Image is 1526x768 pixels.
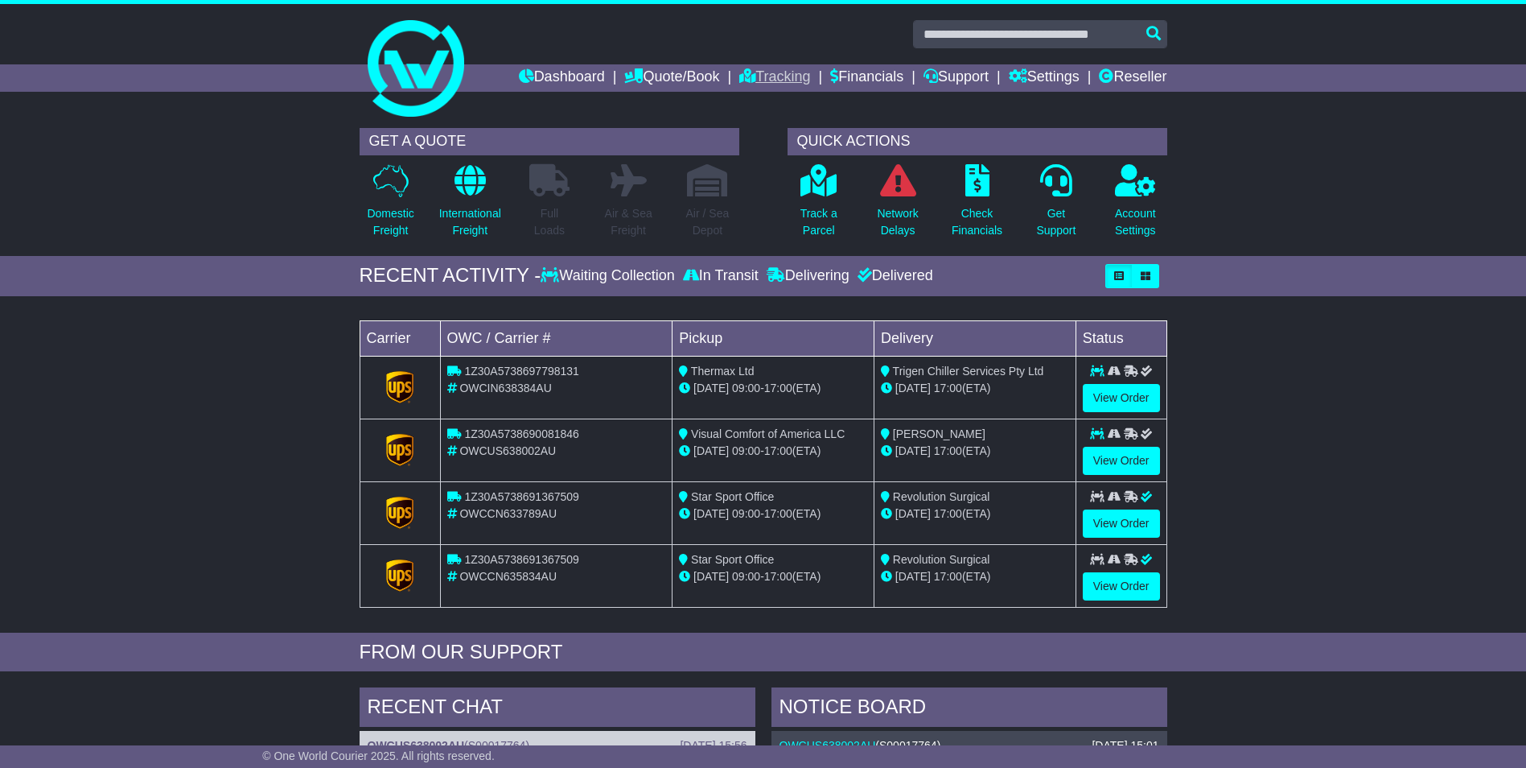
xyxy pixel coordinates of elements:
div: [DATE] 15:56 [680,739,747,753]
div: GET A QUOTE [360,128,739,155]
a: Tracking [739,64,810,92]
span: [DATE] [693,570,729,583]
div: RECENT CHAT [360,687,755,731]
span: 17:00 [764,444,792,457]
span: 09:00 [732,507,760,520]
p: Network Delays [877,205,918,239]
span: Trigen Chiller Services Pty Ltd [893,365,1044,378]
img: GetCarrierServiceLogo [386,497,413,529]
span: 09:00 [732,444,760,457]
span: S00017764 [468,739,526,752]
span: © One World Courier 2025. All rights reserved. [262,749,495,762]
span: Star Sport Office [691,490,774,503]
p: Check Financials [952,205,1002,239]
span: 17:00 [934,444,962,457]
a: GetSupport [1035,163,1076,248]
p: Get Support [1036,205,1076,239]
div: In Transit [679,267,763,285]
div: ( ) [368,739,747,753]
a: OWCUS638002AU [368,739,465,752]
p: Track a Parcel [800,205,837,239]
div: RECENT ACTIVITY - [360,264,541,287]
div: (ETA) [881,380,1069,397]
span: OWCUS638002AU [459,444,556,457]
a: NetworkDelays [876,163,919,248]
td: Delivery [874,320,1076,356]
span: 1Z30A5738691367509 [464,553,578,566]
p: Air / Sea Depot [686,205,730,239]
a: Track aParcel [800,163,838,248]
p: International Freight [439,205,501,239]
span: OWCIN638384AU [459,382,551,394]
span: [PERSON_NAME] [893,427,985,440]
div: NOTICE BOARD [771,687,1167,731]
span: [DATE] [895,570,931,583]
div: - (ETA) [679,380,867,397]
div: (ETA) [881,506,1069,522]
span: 1Z30A5738697798131 [464,365,578,378]
a: View Order [1083,384,1160,412]
div: (ETA) [881,443,1069,460]
td: Pickup [673,320,874,356]
a: Quote/Book [624,64,719,92]
div: FROM OUR SUPPORT [360,641,1167,664]
a: CheckFinancials [951,163,1003,248]
span: [DATE] [693,507,729,520]
span: [DATE] [693,382,729,394]
div: Delivering [763,267,853,285]
div: QUICK ACTIONS [788,128,1167,155]
span: Revolution Surgical [893,490,990,503]
div: (ETA) [881,568,1069,585]
img: GetCarrierServiceLogo [386,371,413,403]
td: Status [1076,320,1166,356]
td: Carrier [360,320,440,356]
a: AccountSettings [1114,163,1157,248]
div: - (ETA) [679,443,867,460]
a: Settings [1009,64,1080,92]
span: Star Sport Office [691,553,774,566]
span: 17:00 [764,570,792,583]
a: View Order [1083,510,1160,538]
div: [DATE] 15:01 [1092,739,1158,753]
img: GetCarrierServiceLogo [386,559,413,592]
div: Delivered [853,267,933,285]
p: Account Settings [1115,205,1156,239]
span: [DATE] [895,382,931,394]
span: 1Z30A5738690081846 [464,427,578,440]
span: 09:00 [732,382,760,394]
span: [DATE] [693,444,729,457]
a: Support [923,64,989,92]
div: Waiting Collection [541,267,678,285]
span: [DATE] [895,507,931,520]
span: Visual Comfort of America LLC [691,427,845,440]
p: Full Loads [529,205,570,239]
span: 17:00 [934,382,962,394]
span: 09:00 [732,570,760,583]
span: Thermax Ltd [691,365,755,378]
a: View Order [1083,572,1160,601]
span: S00017764 [879,739,937,752]
span: 17:00 [764,507,792,520]
p: Domestic Freight [367,205,413,239]
a: InternationalFreight [438,163,502,248]
span: 17:00 [934,507,962,520]
span: [DATE] [895,444,931,457]
a: Reseller [1099,64,1166,92]
img: GetCarrierServiceLogo [386,434,413,466]
span: OWCCN633789AU [459,507,557,520]
div: - (ETA) [679,506,867,522]
p: Air & Sea Freight [605,205,652,239]
span: OWCCN635834AU [459,570,557,583]
div: - (ETA) [679,568,867,585]
a: OWCUS638002AU [779,739,876,752]
span: Revolution Surgical [893,553,990,566]
span: 17:00 [764,382,792,394]
a: Financials [830,64,903,92]
div: ( ) [779,739,1159,753]
a: Dashboard [519,64,605,92]
td: OWC / Carrier # [440,320,673,356]
span: 1Z30A5738691367509 [464,490,578,503]
a: View Order [1083,447,1160,475]
span: 17:00 [934,570,962,583]
a: DomesticFreight [366,163,414,248]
